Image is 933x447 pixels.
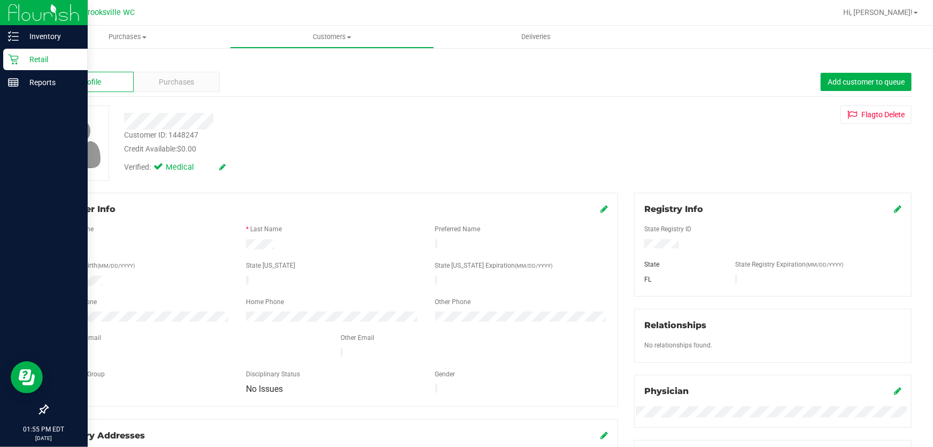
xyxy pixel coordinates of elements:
span: $0.00 [177,145,196,153]
a: Customers [230,26,434,48]
span: Relationships [644,320,706,330]
label: Preferred Name [435,224,481,234]
inline-svg: Inventory [8,31,19,42]
label: Last Name [250,224,282,234]
span: Hi, [PERSON_NAME]! [843,8,913,17]
span: Brooksville WC [83,8,135,17]
span: (MM/DD/YYYY) [515,263,553,269]
label: Other Phone [435,297,471,307]
label: Other Email [341,333,374,343]
label: Date of Birth [61,261,135,270]
label: State [US_STATE] [246,261,295,270]
label: No relationships found. [644,340,712,350]
div: FL [636,275,727,284]
inline-svg: Reports [8,77,19,88]
label: State Registry Expiration [735,260,843,269]
button: Add customer to queue [821,73,912,91]
span: Purchases [159,77,195,88]
inline-svg: Retail [8,54,19,65]
a: Deliveries [434,26,638,48]
p: [DATE] [5,434,83,442]
p: 01:55 PM EDT [5,425,83,434]
span: (MM/DD/YYYY) [97,263,135,269]
button: Flagto Delete [841,105,912,124]
span: Registry Info [644,204,703,214]
span: Physician [644,386,689,396]
p: Reports [19,76,83,89]
label: State [US_STATE] Expiration [435,261,553,270]
span: Deliveries [507,32,565,42]
div: Verified: [124,162,226,173]
label: State Registry ID [644,224,691,234]
p: Inventory [19,30,83,43]
label: Disciplinary Status [246,369,300,379]
a: Purchases [26,26,230,48]
div: Customer ID: 1448247 [124,130,198,141]
span: Profile [80,77,101,88]
iframe: Resource center [11,361,43,393]
span: Add customer to queue [828,78,905,86]
div: Credit Available: [124,143,549,155]
span: (MM/DD/YYYY) [806,262,843,268]
span: Customers [230,32,434,42]
div: State [636,260,727,269]
span: Purchases [26,32,230,42]
p: Retail [19,53,83,66]
span: Medical [166,162,209,173]
label: Home Phone [246,297,284,307]
span: No Issues [246,384,283,394]
span: Delivery Addresses [57,430,145,441]
label: Gender [435,369,456,379]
